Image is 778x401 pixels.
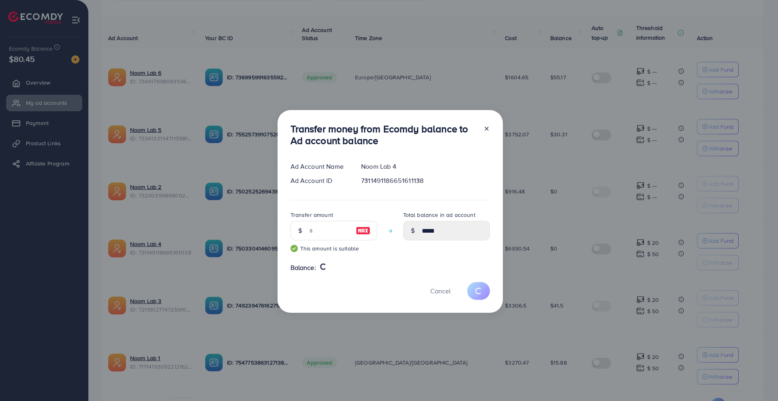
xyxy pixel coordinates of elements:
div: Noom Lab 4 [355,162,496,171]
iframe: Chat [744,365,772,395]
span: Balance: [291,263,316,272]
small: This amount is suitable [291,244,377,252]
label: Total balance in ad account [403,211,475,219]
div: 7311491186651611138 [355,176,496,185]
div: Ad Account ID [284,176,355,185]
img: guide [291,245,298,252]
img: image [356,226,370,236]
div: Ad Account Name [284,162,355,171]
span: Cancel [430,286,451,295]
button: Cancel [420,282,461,299]
h3: Transfer money from Ecomdy balance to Ad account balance [291,123,477,146]
label: Transfer amount [291,211,333,219]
